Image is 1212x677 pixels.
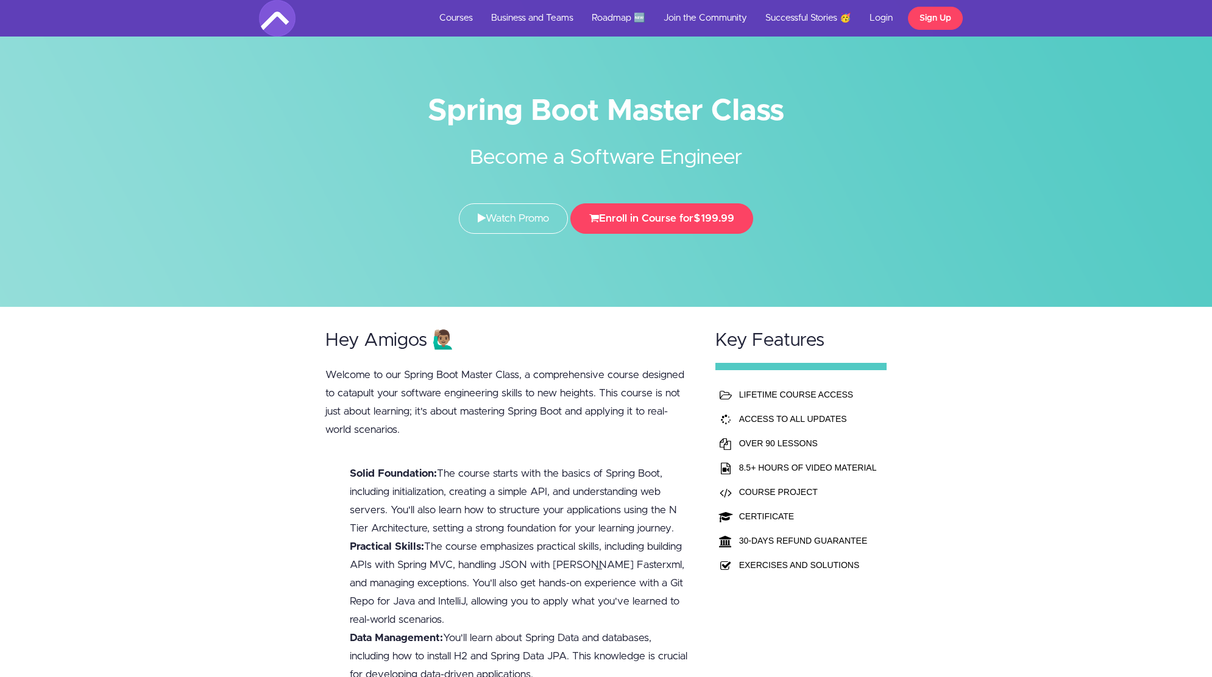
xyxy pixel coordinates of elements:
[350,465,692,538] li: The course starts with the basics of Spring Boot, including initialization, creating a simple API...
[736,480,880,504] td: COURSE PROJECT
[459,203,568,234] a: Watch Promo
[736,553,880,577] td: EXERCISES AND SOLUTIONS
[325,331,692,351] h2: Hey Amigos 🙋🏽‍♂️
[350,538,692,629] li: The course emphasizes practical skills, including building APIs with Spring MVC, handling JSON wi...
[736,504,880,528] td: CERTIFICATE
[736,382,880,407] td: LIFETIME COURSE ACCESS
[378,125,835,173] h2: Become a Software Engineer
[570,203,753,234] button: Enroll in Course for$199.99
[350,633,443,643] b: Data Management:
[736,528,880,553] td: 30-DAYS REFUND GUARANTEE
[715,331,887,351] h2: Key Features
[736,431,880,455] td: OVER 90 LESSONS
[350,541,424,552] b: Practical Skills:
[736,407,880,431] td: ACCESS TO ALL UPDATES
[325,366,692,439] p: Welcome to our Spring Boot Master Class, a comprehensive course designed to catapult your softwar...
[693,213,734,223] span: $199.99
[908,7,963,30] a: Sign Up
[350,468,437,479] b: Solid Foundation:
[736,455,880,480] td: 8.5+ HOURS OF VIDEO MATERIAL
[259,97,954,125] h1: Spring Boot Master Class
